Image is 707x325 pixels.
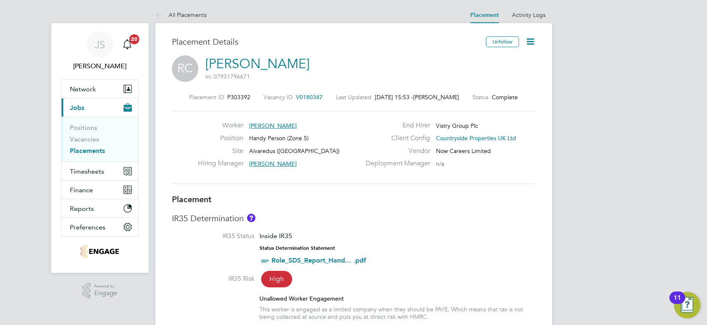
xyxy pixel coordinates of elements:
span: Inside IR35 [259,232,292,240]
span: Now Careers Limited [436,147,491,155]
label: IR35 Status [172,232,255,241]
span: Complete [492,93,518,101]
label: Worker [198,121,243,130]
button: Timesheets [62,162,138,180]
a: JS[PERSON_NAME] [61,31,139,71]
button: Reports [62,199,138,217]
label: End Hirer [361,121,430,130]
span: Timesheets [70,167,104,175]
span: Preferences [70,223,105,231]
span: RC [172,55,198,82]
span: Handy Person (Zone 5) [249,134,309,142]
button: Jobs [62,98,138,117]
span: High [261,271,292,287]
a: Go to home page [61,245,139,258]
label: Position [198,134,243,143]
a: All Placements [155,11,207,19]
label: Vendor [361,147,430,155]
span: Finance [70,186,93,194]
a: Positions [70,124,97,131]
a: Activity Logs [512,11,545,19]
span: Engage [94,290,117,297]
button: Open Resource Center, 11 new notifications [674,292,700,318]
div: Jobs [62,117,138,162]
span: n/a [436,160,444,167]
b: Placement [172,194,212,204]
span: JS [95,39,105,50]
nav: Main navigation [51,23,149,273]
span: [PERSON_NAME] [249,160,297,167]
button: Unfollow [486,36,519,47]
h3: Placement Details [172,36,480,47]
a: Role_SDS_Report_Hand... .pdf [271,256,366,264]
span: [DATE] 15:53 - [375,93,413,101]
div: 11 [674,298,681,308]
div: This worker is engaged as a limited company when they should be PAYE. Which means that tax is not... [259,306,536,320]
strong: Status Determination Statement [259,245,335,251]
label: Vacancy ID [264,93,293,101]
span: 20 [129,34,139,44]
a: [PERSON_NAME] [205,56,309,72]
label: Site [198,147,243,155]
span: [PERSON_NAME] [249,122,297,129]
span: Powered by [94,283,117,290]
span: Network [70,85,96,93]
button: Network [62,80,138,98]
span: m: 07931796671 [205,73,250,80]
span: Vistry Group Plc [436,122,478,129]
span: V0180347 [296,93,323,101]
a: Placement [470,12,499,19]
label: Last Updated [336,93,371,101]
button: Finance [62,181,138,199]
label: IR35 Risk [172,275,255,283]
span: [PERSON_NAME] [413,93,459,101]
span: Countryside Properties UK Ltd [436,134,516,142]
span: Reports [70,205,94,213]
h3: IR35 Determination [172,213,536,224]
span: Alvaredus ([GEOGRAPHIC_DATA]) [249,147,340,155]
span: P303392 [227,93,250,101]
button: Preferences [62,218,138,236]
a: Placements [70,147,105,155]
label: Status [472,93,488,101]
label: Hiring Manager [198,159,243,168]
a: Vacancies [70,135,99,143]
label: Client Config [361,134,430,143]
button: About IR35 [247,214,255,222]
span: Jobs [70,104,84,112]
a: Powered byEngage [82,283,117,299]
div: Unallowed Worker Engagement [259,295,536,302]
span: James Symons [61,61,139,71]
label: Deployment Manager [361,159,430,168]
img: nowcareers-logo-retina.png [81,245,119,258]
label: Placement ID [189,93,224,101]
a: 20 [119,31,136,58]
